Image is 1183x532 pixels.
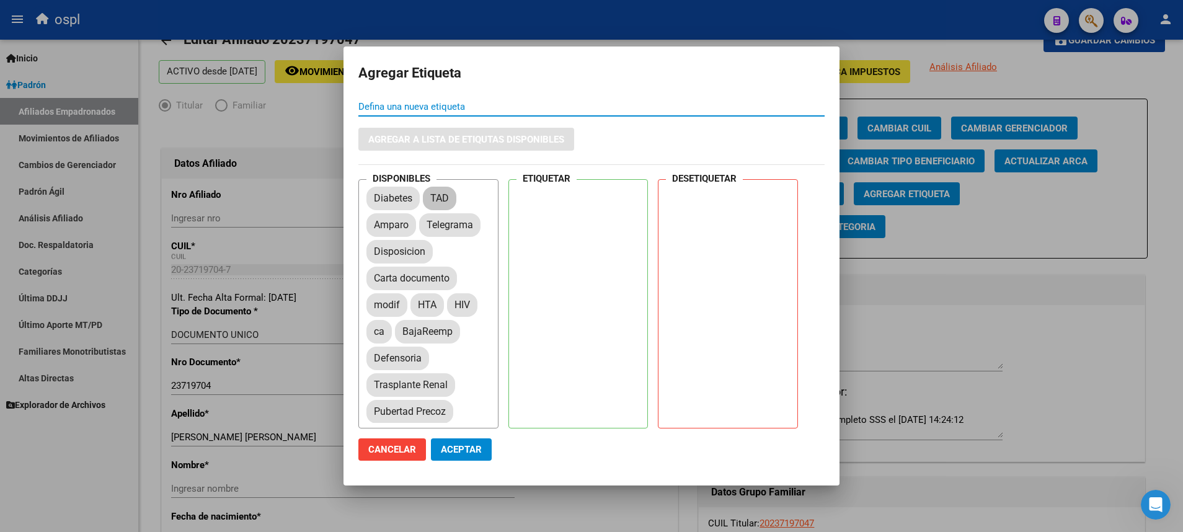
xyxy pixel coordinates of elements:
mat-chip: HIV [447,293,477,317]
mat-chip: Defensoria [366,347,429,370]
h2: Agregar Etiqueta [358,61,825,85]
mat-chip: Telegrama [419,213,481,237]
iframe: Intercom live chat [1141,490,1171,520]
mat-chip: TAD [423,187,456,210]
button: Cancelar [358,438,426,461]
button: Aceptar [431,438,492,461]
h4: ETIQUETAR [516,171,577,187]
button: Agregar a lista de etiqutas disponibles [358,128,574,151]
mat-chip: Carta documento [366,267,457,290]
mat-chip: Pubertad Precoz [366,400,453,423]
mat-chip: Disposicion [366,240,433,264]
span: Aceptar [441,444,482,455]
mat-chip: Amparo [366,213,416,237]
span: Agregar a lista de etiqutas disponibles [368,134,564,145]
h4: DESETIQUETAR [666,171,743,187]
span: Cancelar [368,444,416,455]
mat-chip: BajaReemp [395,320,460,344]
mat-chip: HTA [410,293,444,317]
mat-chip: Diabetes [366,187,420,210]
h4: DISPONIBLES [366,171,436,187]
mat-chip: Trasplante Renal [366,373,455,397]
mat-chip: ca [366,320,392,344]
mat-chip: modif [366,293,407,317]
